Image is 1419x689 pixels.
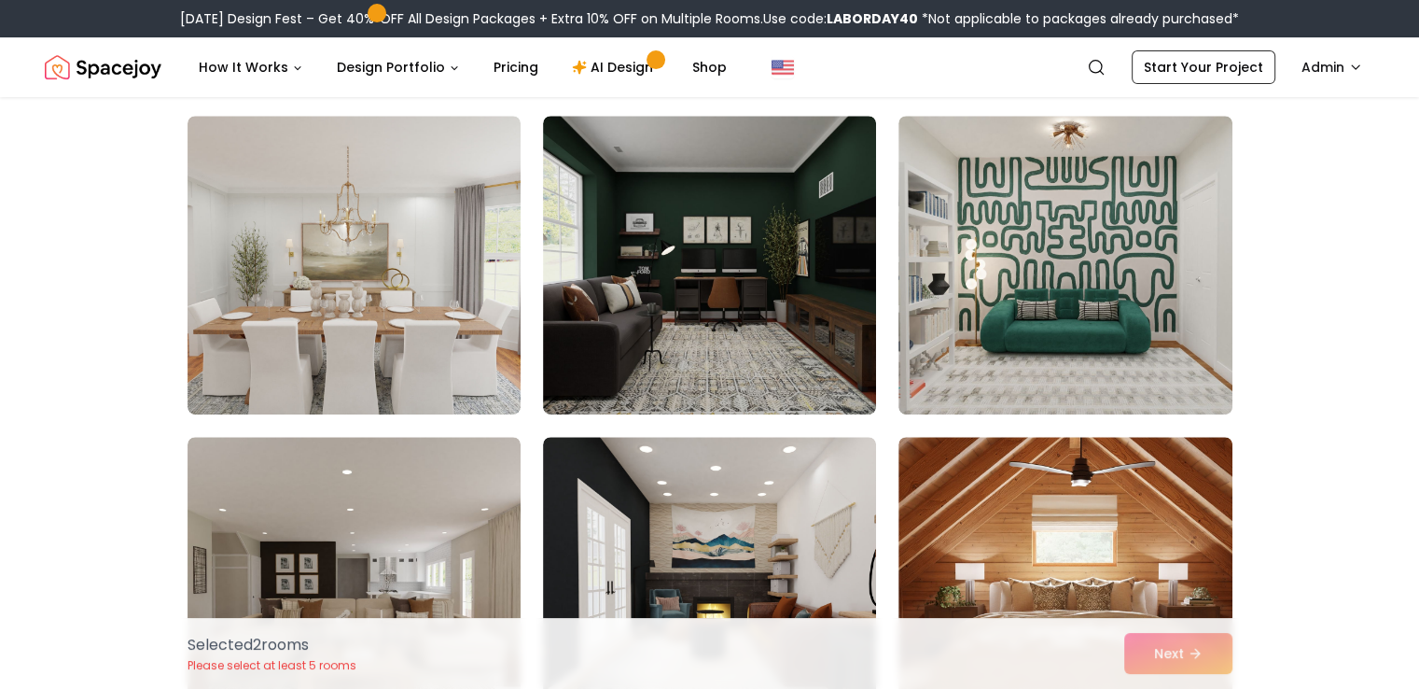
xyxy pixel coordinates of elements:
img: Room room-9 [898,116,1231,415]
a: Shop [677,49,742,86]
nav: Global [45,37,1374,97]
img: Spacejoy Logo [45,49,161,86]
div: [DATE] Design Fest – Get 40% OFF All Design Packages + Extra 10% OFF on Multiple Rooms. [180,9,1239,28]
img: Room room-8 [543,116,876,415]
b: LABORDAY40 [827,9,918,28]
span: Use code: [763,9,918,28]
span: *Not applicable to packages already purchased* [918,9,1239,28]
button: Admin [1290,50,1374,84]
a: Start Your Project [1132,50,1275,84]
img: Room room-7 [188,116,521,415]
button: How It Works [184,49,318,86]
img: United States [772,56,794,78]
p: Selected 2 room s [188,634,356,656]
button: Design Portfolio [322,49,475,86]
a: AI Design [557,49,674,86]
p: Please select at least 5 rooms [188,658,356,673]
a: Spacejoy [45,49,161,86]
a: Pricing [479,49,553,86]
nav: Main [184,49,742,86]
